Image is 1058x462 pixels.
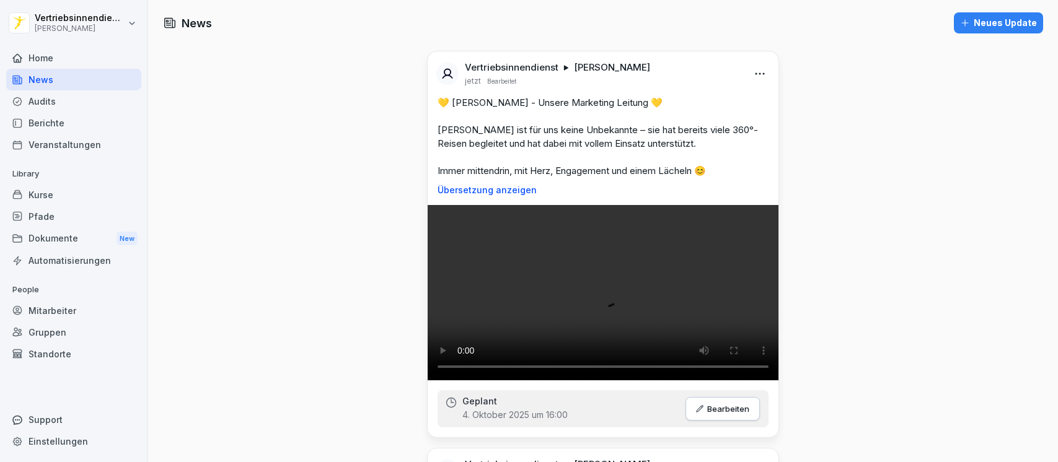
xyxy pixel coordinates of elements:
[462,396,497,406] p: Geplant
[6,206,141,227] a: Pfade
[6,321,141,343] a: Gruppen
[465,76,481,86] p: jetzt
[438,96,769,178] p: 💛 [PERSON_NAME] - Unsere Marketing Leitung 💛 [PERSON_NAME] ist für uns keine Unbekannte – sie hat...
[6,47,141,69] a: Home
[6,112,141,134] a: Berichte
[438,185,769,195] p: Übersetzung anzeigen
[6,430,141,452] a: Einstellungen
[960,16,1037,30] div: Neues Update
[462,409,568,421] p: 4. Oktober 2025 um 16:00
[35,13,125,24] p: Vertriebsinnendienst
[6,227,141,250] a: DokumenteNew
[6,184,141,206] a: Kurse
[6,227,141,250] div: Dokumente
[487,76,516,86] p: Bearbeitet
[954,12,1043,33] button: Neues Update
[6,409,141,430] div: Support
[6,69,141,90] a: News
[6,134,141,155] a: Veranstaltungen
[6,343,141,365] a: Standorte
[574,61,650,74] p: [PERSON_NAME]
[707,404,749,414] p: Bearbeiten
[6,300,141,321] a: Mitarbeiter
[6,250,141,271] a: Automatisierungen
[182,15,212,32] h1: News
[35,24,125,33] p: [PERSON_NAME]
[685,397,760,421] button: Bearbeiten
[6,90,141,112] a: Audits
[6,280,141,300] p: People
[465,61,558,74] p: Vertriebsinnendienst
[117,232,138,246] div: New
[6,164,141,184] p: Library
